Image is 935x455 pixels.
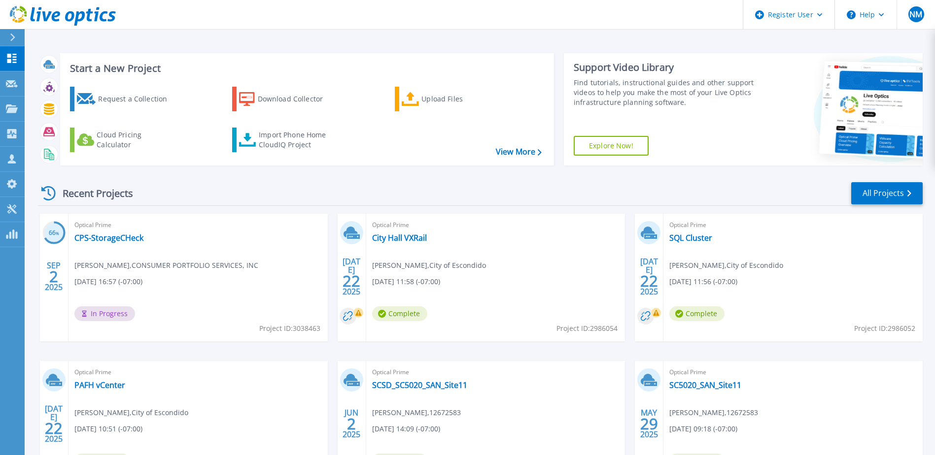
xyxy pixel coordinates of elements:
[669,220,917,230] span: Optical Prime
[342,259,361,294] div: [DATE] 2025
[259,130,336,150] div: Import Phone Home CloudIQ Project
[372,407,461,418] span: [PERSON_NAME] , 12672583
[74,423,142,434] span: [DATE] 10:51 (-07:00)
[395,87,505,111] a: Upload Files
[342,406,361,442] div: JUN 2025
[640,406,658,442] div: MAY 2025
[372,260,486,271] span: [PERSON_NAME] , City of Escondido
[574,78,757,107] div: Find tutorials, instructional guides and other support videos to help you make the most of your L...
[854,323,915,334] span: Project ID: 2986052
[372,380,467,390] a: SCSD_SC5020_SAN_Site11
[640,259,658,294] div: [DATE] 2025
[259,323,320,334] span: Project ID: 3038463
[574,61,757,74] div: Support Video Library
[258,89,337,109] div: Download Collector
[45,424,63,432] span: 22
[56,230,59,236] span: %
[97,130,175,150] div: Cloud Pricing Calculator
[372,276,440,287] span: [DATE] 11:58 (-07:00)
[372,233,427,243] a: City Hall VXRail
[556,323,618,334] span: Project ID: 2986054
[98,89,177,109] div: Request a Collection
[496,147,542,157] a: View More
[640,277,658,285] span: 22
[74,260,258,271] span: [PERSON_NAME] , CONSUMER PORTFOLIO SERVICES, INC
[574,136,649,156] a: Explore Now!
[232,87,342,111] a: Download Collector
[74,233,143,243] a: CPS-StorageCHeck
[70,128,180,152] a: Cloud Pricing Calculator
[372,367,620,378] span: Optical Prime
[74,306,135,321] span: In Progress
[42,227,66,239] h3: 66
[669,276,737,287] span: [DATE] 11:56 (-07:00)
[74,407,188,418] span: [PERSON_NAME] , City of Escondido
[74,380,125,390] a: PAFH vCenter
[669,423,737,434] span: [DATE] 09:18 (-07:00)
[851,182,923,204] a: All Projects
[421,89,500,109] div: Upload Files
[70,87,180,111] a: Request a Collection
[669,233,712,243] a: SQL Cluster
[909,10,922,18] span: NM
[44,406,63,442] div: [DATE] 2025
[669,380,741,390] a: SC5020_SAN_Site11
[38,181,146,205] div: Recent Projects
[70,63,541,74] h3: Start a New Project
[669,260,783,271] span: [PERSON_NAME] , City of Escondido
[372,220,620,230] span: Optical Prime
[44,259,63,294] div: SEP 2025
[669,367,917,378] span: Optical Prime
[74,220,322,230] span: Optical Prime
[640,420,658,428] span: 29
[372,306,427,321] span: Complete
[74,367,322,378] span: Optical Prime
[669,407,758,418] span: [PERSON_NAME] , 12672583
[74,276,142,287] span: [DATE] 16:57 (-07:00)
[49,272,58,281] span: 2
[347,420,356,428] span: 2
[372,423,440,434] span: [DATE] 14:09 (-07:00)
[343,277,360,285] span: 22
[669,306,725,321] span: Complete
